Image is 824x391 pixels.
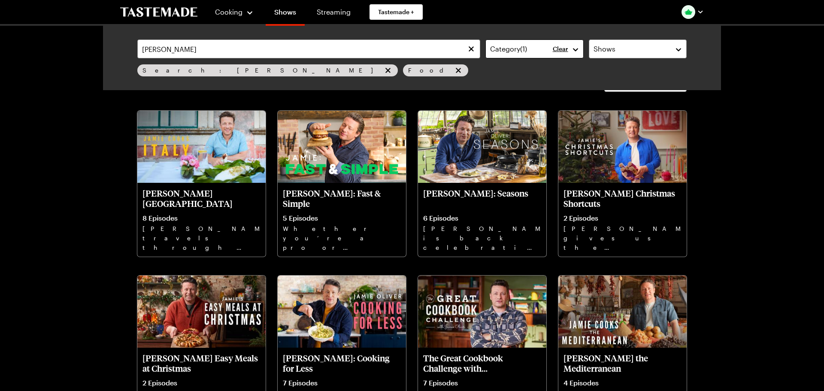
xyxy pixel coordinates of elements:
button: Clear search [467,44,476,54]
span: Search: [PERSON_NAME] [142,67,382,74]
p: [PERSON_NAME]: Cooking for Less [283,353,401,373]
a: Shows [266,2,305,26]
a: Jamie Oliver's Christmas Shortcuts[PERSON_NAME] Christmas Shortcuts2 Episodes[PERSON_NAME] gives ... [558,111,687,257]
img: Jamie Oliver: Seasons [418,111,546,183]
p: [PERSON_NAME] the Mediterranean [563,353,682,373]
p: [PERSON_NAME]: Fast & Simple [283,188,401,209]
input: Search [137,39,480,58]
img: Jamie Oliver Cooks Italy [137,111,266,183]
p: [PERSON_NAME] [GEOGRAPHIC_DATA] [142,188,261,209]
p: [PERSON_NAME] Christmas Shortcuts [563,188,682,209]
button: Clear Category filter [553,45,568,53]
p: The Great Cookbook Challenge with [PERSON_NAME] [423,353,541,373]
span: Food [408,67,452,74]
button: Shows [589,39,687,58]
a: Jamie Oliver Cooks Italy[PERSON_NAME] [GEOGRAPHIC_DATA]8 Episodes[PERSON_NAME] travels through [G... [137,111,266,257]
p: 8 Episodes [142,214,261,222]
p: 2 Episodes [563,214,682,222]
p: Clear [553,45,568,53]
p: 2 Episodes [142,379,261,387]
p: 5 Episodes [283,214,401,222]
a: Jamie Oliver: Seasons[PERSON_NAME]: Seasons6 Episodes[PERSON_NAME] is back celebrating gorgeous i... [418,111,546,257]
button: remove Search: jamie oliver [383,66,393,75]
img: Jamie Oliver Cooks the Mediterranean [558,276,687,348]
p: Whether you’re a pro or just starting out, [PERSON_NAME] wants to arm you with the recipes to suc... [283,224,401,252]
p: [PERSON_NAME] travels through [GEOGRAPHIC_DATA] to discover the simple secrets of Italy’s best ho... [142,224,261,252]
img: Jamie Oliver's Easy Meals at Christmas [137,276,266,348]
p: 7 Episodes [283,379,401,387]
img: Jamie Oliver: Cooking for Less [278,276,406,348]
img: The Great Cookbook Challenge with Jamie Oliver [418,276,546,348]
p: 7 Episodes [423,379,541,387]
button: Cooking [215,2,254,22]
button: remove Food [454,66,463,75]
img: Jamie Oliver's Christmas Shortcuts [558,111,687,183]
a: Jamie Oliver: Fast & Simple[PERSON_NAME]: Fast & Simple5 EpisodesWhether you’re a pro or just sta... [278,111,406,257]
img: Profile picture [682,5,695,19]
button: Profile picture [682,5,704,19]
p: [PERSON_NAME] gives us the gorgeous escapism of Christmas with quick and easy recipes that won’t ... [563,224,682,252]
span: Shows [594,44,615,54]
a: Tastemade + [370,4,423,20]
p: [PERSON_NAME] Easy Meals at Christmas [142,353,261,373]
p: [PERSON_NAME]: Seasons [423,188,541,209]
span: Tastemade + [378,8,414,16]
p: [PERSON_NAME] is back celebrating gorgeous ingredients and the delicious dishes we can make with ... [423,224,541,252]
span: Cooking [215,8,242,16]
a: To Tastemade Home Page [120,7,197,17]
p: 4 Episodes [563,379,682,387]
img: Jamie Oliver: Fast & Simple [278,111,406,183]
button: Category(1) [485,39,583,58]
p: 6 Episodes [423,214,541,222]
div: Category ( 1 ) [490,44,566,54]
